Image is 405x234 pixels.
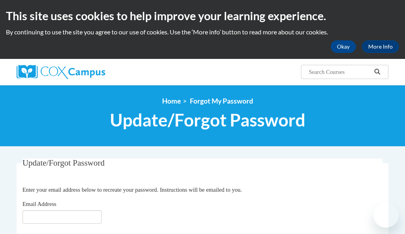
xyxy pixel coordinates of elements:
[6,28,399,36] p: By continuing to use the site you agree to our use of cookies. Use the ‘More info’ button to read...
[331,40,356,53] button: Okay
[23,210,102,224] input: Email
[23,158,105,168] span: Update/Forgot Password
[371,67,383,77] button: Search
[6,8,399,24] h2: This site uses cookies to help improve your learning experience.
[23,187,242,193] span: Enter your email address below to recreate your password. Instructions will be emailed to you.
[23,201,57,207] span: Email Address
[362,40,399,53] a: More Info
[17,65,132,79] a: Cox Campus
[162,97,181,105] a: Home
[373,202,399,228] iframe: Button to launch messaging window
[308,67,371,77] input: Search Courses
[17,65,105,79] img: Cox Campus
[110,109,305,130] span: Update/Forgot Password
[190,97,253,105] span: Forgot My Password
